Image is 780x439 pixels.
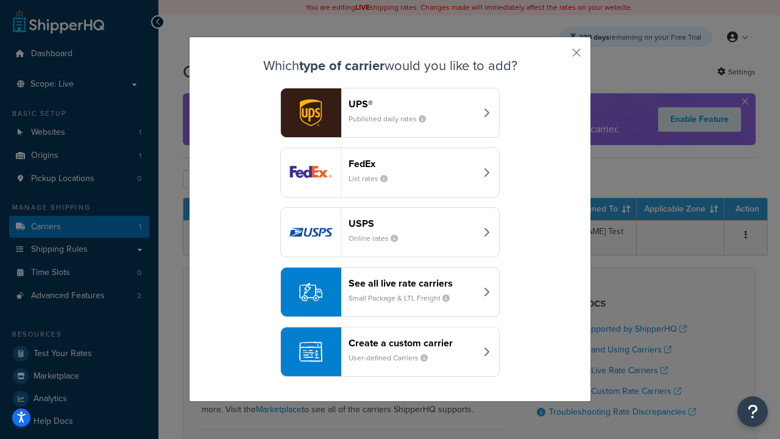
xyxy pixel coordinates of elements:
img: ups logo [281,88,341,137]
img: icon-carrier-custom-c93b8a24.svg [299,340,322,363]
button: ups logoUPS®Published daily rates [280,88,500,138]
button: Create a custom carrierUser-defined Carriers [280,327,500,377]
header: UPS® [349,98,476,110]
img: fedEx logo [281,148,341,197]
button: Open Resource Center [737,396,768,427]
small: Small Package & LTL Freight [349,293,459,304]
strong: type of carrier [299,55,385,76]
button: fedEx logoFedExList rates [280,148,500,198]
h3: Which would you like to add? [220,59,560,73]
button: See all live rate carriersSmall Package & LTL Freight [280,267,500,317]
header: USPS [349,218,476,229]
small: User-defined Carriers [349,352,438,363]
small: List rates [349,173,397,184]
img: usps logo [281,208,341,257]
button: usps logoUSPSOnline rates [280,207,500,257]
img: icon-carrier-liverate-becf4550.svg [299,280,322,304]
small: Published daily rates [349,113,436,124]
header: Create a custom carrier [349,337,476,349]
header: FedEx [349,158,476,170]
small: Online rates [349,233,408,244]
header: See all live rate carriers [349,277,476,289]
